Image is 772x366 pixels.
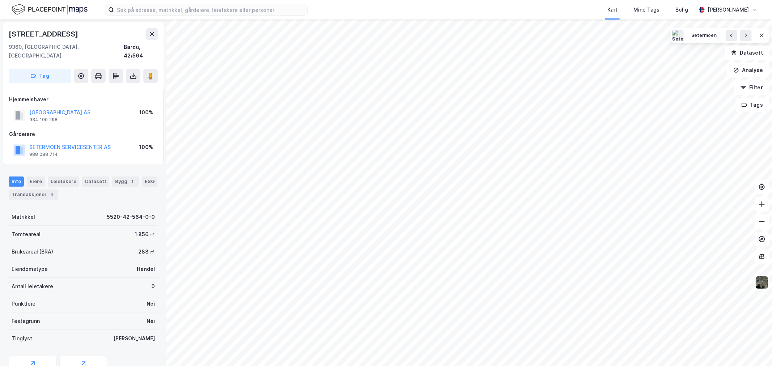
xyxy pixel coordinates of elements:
img: Setermoen [672,30,684,41]
div: 4 [48,191,55,198]
button: Setermoen [687,30,721,41]
div: Mine Tags [633,5,659,14]
div: 0 [151,282,155,291]
div: Setermoen [691,33,717,39]
div: Punktleie [12,299,35,308]
div: Bolig [675,5,688,14]
div: 1 856 ㎡ [135,230,155,239]
button: Datasett [725,46,769,60]
div: 5520-42-564-0-0 [107,213,155,221]
div: ESG [142,176,157,187]
div: Tomteareal [12,230,41,239]
div: Info [9,176,24,187]
div: Gårdeiere [9,130,157,139]
div: Matrikkel [12,213,35,221]
div: Transaksjoner [9,190,58,200]
div: Hjemmelshaver [9,95,157,104]
div: 9360, [GEOGRAPHIC_DATA], [GEOGRAPHIC_DATA] [9,43,124,60]
div: Eiere [27,176,45,187]
div: Bygg [112,176,139,187]
input: Søk på adresse, matrikkel, gårdeiere, leietakere eller personer [114,4,307,15]
div: Leietakere [48,176,79,187]
div: Antall leietakere [12,282,53,291]
div: [STREET_ADDRESS] [9,28,80,40]
div: 100% [139,108,153,117]
div: [PERSON_NAME] [708,5,749,14]
div: Nei [147,299,155,308]
div: Datasett [82,176,109,187]
button: Tags [735,98,769,112]
div: 988 088 714 [29,152,58,157]
div: Tinglyst [12,334,32,343]
button: Analyse [727,63,769,77]
img: logo.f888ab2527a4732fd821a326f86c7f29.svg [12,3,88,16]
div: [PERSON_NAME] [113,334,155,343]
div: Nei [147,317,155,325]
div: Bruksareal (BRA) [12,247,53,256]
iframe: Chat Widget [736,331,772,366]
div: Kontrollprogram for chat [736,331,772,366]
div: Bardu, 42/564 [124,43,158,60]
div: 288 ㎡ [138,247,155,256]
div: Eiendomstype [12,265,48,273]
div: 100% [139,143,153,152]
div: Festegrunn [12,317,40,325]
img: 9k= [755,276,769,289]
button: Tag [9,69,71,83]
button: Filter [734,80,769,95]
div: 934 100 298 [29,117,58,123]
div: 1 [129,178,136,185]
div: Kart [607,5,617,14]
div: Handel [137,265,155,273]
